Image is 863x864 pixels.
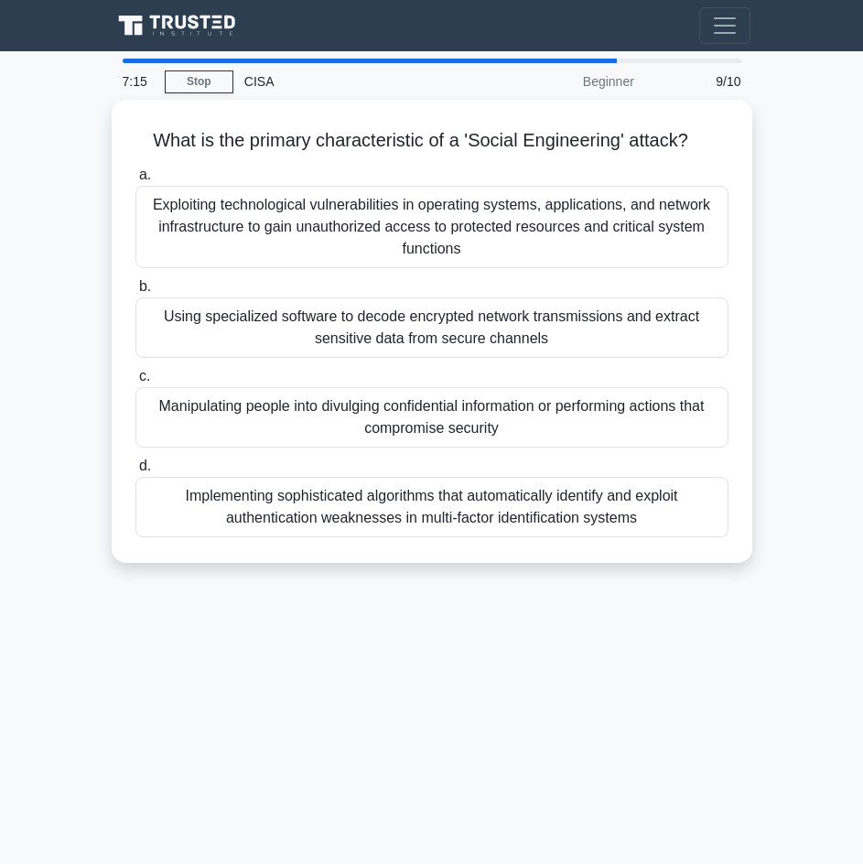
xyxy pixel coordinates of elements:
[139,278,151,294] span: b.
[112,63,165,100] div: 7:15
[135,477,728,537] div: Implementing sophisticated algorithms that automatically identify and exploit authentication weak...
[139,458,151,473] span: d.
[485,63,645,100] div: Beginner
[134,129,730,153] h5: What is the primary characteristic of a 'Social Engineering' attack?
[135,186,728,268] div: Exploiting technological vulnerabilities in operating systems, applications, and network infrastr...
[135,387,728,448] div: Manipulating people into divulging confidential information or performing actions that compromise...
[645,63,752,100] div: 9/10
[139,167,151,182] span: a.
[139,368,150,383] span: c.
[135,297,728,358] div: Using specialized software to decode encrypted network transmissions and extract sensitive data f...
[165,70,233,93] a: Stop
[233,63,485,100] div: CISA
[699,7,750,44] button: Toggle navigation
